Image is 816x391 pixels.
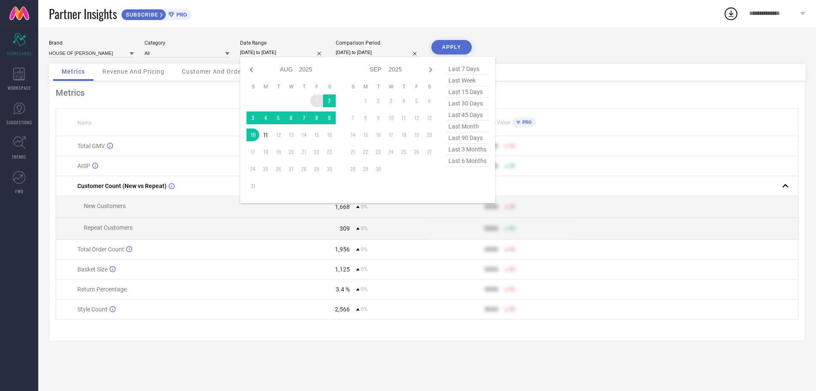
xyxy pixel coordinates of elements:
[359,163,372,175] td: Mon Sep 29 2025
[84,224,133,231] span: Repeat Customers
[272,146,285,158] td: Tue Aug 19 2025
[310,83,323,90] th: Friday
[397,83,410,90] th: Thursday
[259,83,272,90] th: Monday
[49,40,134,46] div: Brand
[359,146,372,158] td: Mon Sep 22 2025
[423,94,436,107] td: Sat Sep 06 2025
[346,146,359,158] td: Sun Sep 21 2025
[423,146,436,158] td: Sat Sep 27 2025
[361,204,368,210] span: 0%
[77,163,90,169] span: AISP
[174,11,187,18] span: PRO
[297,111,310,124] td: Thu Aug 07 2025
[410,83,423,90] th: Friday
[272,111,285,124] td: Tue Aug 05 2025
[122,11,160,18] span: SUBSCRIBE
[12,154,26,160] span: TRENDS
[336,48,421,57] input: Select comparison period
[240,48,325,57] input: Select date range
[446,75,489,86] span: last week
[361,266,368,272] span: 0%
[359,94,372,107] td: Mon Sep 01 2025
[259,128,272,141] td: Mon Aug 11 2025
[446,144,489,155] span: last 3 months
[285,111,297,124] td: Wed Aug 06 2025
[246,111,259,124] td: Sun Aug 03 2025
[323,83,336,90] th: Saturday
[446,121,489,132] span: last month
[272,83,285,90] th: Tuesday
[121,7,191,20] a: SUBSCRIBEPRO
[410,94,423,107] td: Fri Sep 05 2025
[297,83,310,90] th: Thursday
[509,246,515,252] span: 50
[346,83,359,90] th: Sunday
[335,306,350,313] div: 2,566
[297,146,310,158] td: Thu Aug 21 2025
[7,50,32,57] span: SCORECARDS
[336,286,350,293] div: 3.4 %
[335,266,350,273] div: 1,125
[246,146,259,158] td: Sun Aug 17 2025
[397,111,410,124] td: Thu Sep 11 2025
[285,163,297,175] td: Wed Aug 27 2025
[431,40,472,54] button: APPLY
[385,111,397,124] td: Wed Sep 10 2025
[446,98,489,109] span: last 30 days
[77,120,91,126] span: Name
[385,128,397,141] td: Wed Sep 17 2025
[484,266,498,273] div: 9999
[285,146,297,158] td: Wed Aug 20 2025
[310,128,323,141] td: Fri Aug 15 2025
[423,128,436,141] td: Sat Sep 20 2025
[310,94,323,107] td: Fri Aug 01 2025
[372,128,385,141] td: Tue Sep 16 2025
[62,68,85,75] span: Metrics
[77,286,127,293] span: Return Percentage
[484,225,498,232] div: 9999
[49,5,117,23] span: Partner Insights
[15,188,23,194] span: FWD
[372,163,385,175] td: Tue Sep 30 2025
[484,203,498,210] div: 9999
[509,163,515,169] span: 50
[410,146,423,158] td: Fri Sep 26 2025
[397,128,410,141] td: Thu Sep 18 2025
[310,146,323,158] td: Fri Aug 22 2025
[246,128,259,141] td: Sun Aug 10 2025
[372,146,385,158] td: Tue Sep 23 2025
[372,83,385,90] th: Tuesday
[336,40,421,46] div: Comparison Period
[385,146,397,158] td: Wed Sep 24 2025
[56,88,799,98] div: Metrics
[77,183,167,189] span: Customer Count (New vs Repeat)
[323,163,336,175] td: Sat Aug 30 2025
[423,111,436,124] td: Sat Sep 13 2025
[359,128,372,141] td: Mon Sep 15 2025
[246,180,259,192] td: Sun Aug 31 2025
[8,85,31,91] span: WORKSPACE
[259,146,272,158] td: Mon Aug 18 2025
[246,65,257,75] div: Previous month
[446,63,489,75] span: last 7 days
[335,203,350,210] div: 1,668
[310,163,323,175] td: Fri Aug 29 2025
[340,225,350,232] div: 309
[335,246,350,253] div: 1,956
[359,111,372,124] td: Mon Sep 08 2025
[297,163,310,175] td: Thu Aug 28 2025
[372,111,385,124] td: Tue Sep 09 2025
[425,65,436,75] div: Next month
[285,83,297,90] th: Wednesday
[446,86,489,98] span: last 15 days
[410,128,423,141] td: Fri Sep 19 2025
[410,111,423,124] td: Fri Sep 12 2025
[346,128,359,141] td: Sun Sep 14 2025
[397,146,410,158] td: Thu Sep 25 2025
[346,111,359,124] td: Sun Sep 07 2025
[359,83,372,90] th: Monday
[509,286,515,292] span: 50
[77,246,124,253] span: Total Order Count
[446,155,489,167] span: last 6 months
